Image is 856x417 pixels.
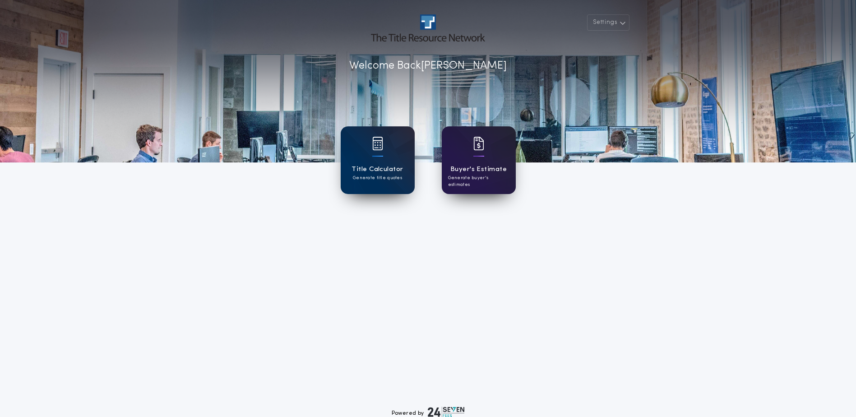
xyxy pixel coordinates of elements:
p: Welcome Back [PERSON_NAME] [349,58,507,74]
img: account-logo [371,14,485,42]
p: Generate buyer's estimates [448,175,509,188]
p: Generate title quotes [353,175,402,181]
a: card iconBuyer's EstimateGenerate buyer's estimates [442,126,516,194]
a: card iconTitle CalculatorGenerate title quotes [341,126,415,194]
img: card icon [473,137,484,150]
img: card icon [372,137,383,150]
h1: Buyer's Estimate [450,164,507,175]
button: Settings [587,14,629,31]
h1: Title Calculator [352,164,403,175]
